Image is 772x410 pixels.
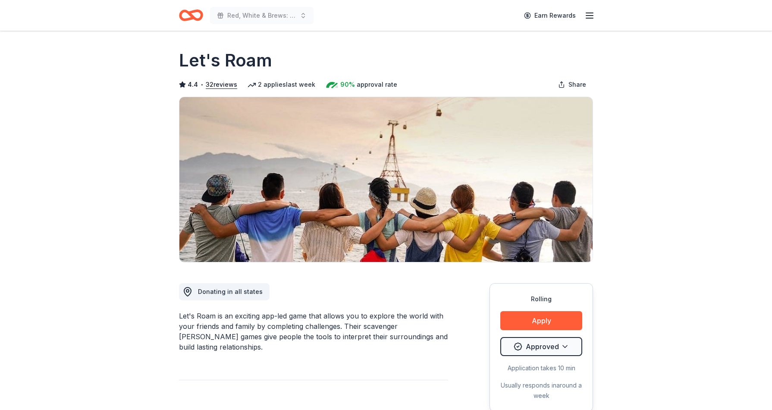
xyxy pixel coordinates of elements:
[179,5,203,25] a: Home
[519,8,581,23] a: Earn Rewards
[179,48,272,73] h1: Let's Roam
[500,380,582,401] div: Usually responds in around a week
[210,7,314,24] button: Red, White & Brews: a tasting fundraiser benefitting the Waukesha Police Department
[500,294,582,304] div: Rolling
[340,79,355,90] span: 90%
[500,363,582,373] div: Application takes 10 min
[248,79,315,90] div: 2 applies last week
[179,97,593,262] img: Image for Let's Roam
[500,337,582,356] button: Approved
[206,79,237,90] button: 32reviews
[227,10,296,21] span: Red, White & Brews: a tasting fundraiser benefitting the Waukesha Police Department
[198,288,263,295] span: Donating in all states
[568,79,586,90] span: Share
[201,81,204,88] span: •
[357,79,397,90] span: approval rate
[188,79,198,90] span: 4.4
[179,311,448,352] div: Let's Roam is an exciting app-led game that allows you to explore the world with your friends and...
[551,76,593,93] button: Share
[500,311,582,330] button: Apply
[526,341,559,352] span: Approved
